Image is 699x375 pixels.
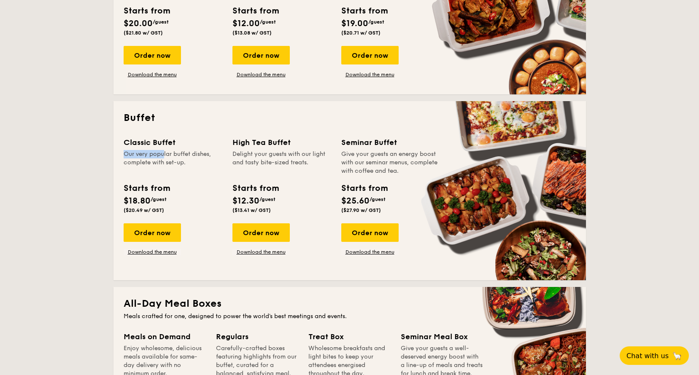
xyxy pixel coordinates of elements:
a: Download the menu [232,71,290,78]
div: Meals on Demand [124,331,206,343]
a: Download the menu [341,71,399,78]
span: $18.80 [124,196,151,206]
span: ($21.80 w/ GST) [124,30,163,36]
div: Order now [232,223,290,242]
span: ($20.49 w/ GST) [124,207,164,213]
div: Regulars [216,331,298,343]
a: Download the menu [124,249,181,255]
span: /guest [370,196,386,202]
span: $19.00 [341,19,368,29]
div: Order now [124,46,181,64]
span: /guest [151,196,167,202]
div: Seminar Meal Box [401,331,483,343]
span: /guest [260,19,276,25]
div: Delight your guests with our light and tasty bite-sized treats. [232,150,331,175]
a: Download the menu [232,249,290,255]
div: Starts from [124,182,170,195]
div: Seminar Buffet [341,137,440,148]
span: 🦙 [672,351,682,361]
div: Our very popular buffet dishes, complete with set-up. [124,150,222,175]
h2: All-Day Meal Boxes [124,297,576,311]
div: Order now [341,46,399,64]
a: Download the menu [341,249,399,255]
span: /guest [259,196,275,202]
span: $20.00 [124,19,153,29]
div: Starts from [341,182,387,195]
span: ($13.41 w/ GST) [232,207,271,213]
span: /guest [153,19,169,25]
button: Chat with us🦙 [620,346,689,365]
div: Starts from [232,182,278,195]
div: Give your guests an energy boost with our seminar menus, complete with coffee and tea. [341,150,440,175]
span: ($13.08 w/ GST) [232,30,272,36]
div: Starts from [232,5,278,17]
a: Download the menu [124,71,181,78]
span: ($20.71 w/ GST) [341,30,381,36]
div: Starts from [341,5,387,17]
div: Meals crafted for one, designed to power the world's best meetings and events. [124,312,576,321]
div: Order now [124,223,181,242]
div: High Tea Buffet [232,137,331,148]
h2: Buffet [124,111,576,125]
div: Order now [232,46,290,64]
span: Chat with us [626,352,669,360]
span: $12.00 [232,19,260,29]
span: $12.30 [232,196,259,206]
div: Order now [341,223,399,242]
span: $25.60 [341,196,370,206]
span: /guest [368,19,384,25]
div: Treat Box [308,331,391,343]
div: Classic Buffet [124,137,222,148]
span: ($27.90 w/ GST) [341,207,381,213]
div: Starts from [124,5,170,17]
